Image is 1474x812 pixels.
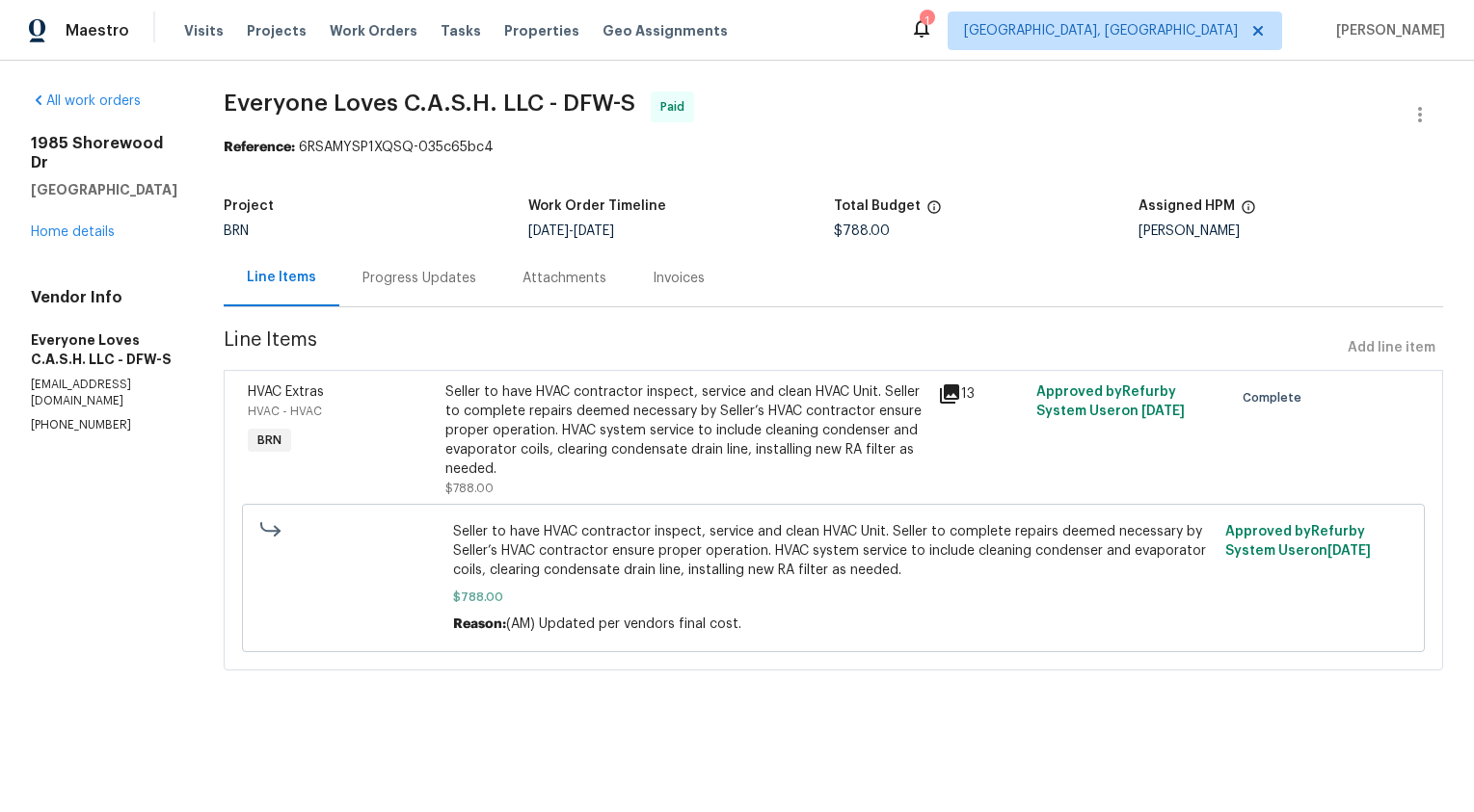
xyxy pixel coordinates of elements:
span: Line Items [224,330,1340,366]
div: 13 [938,382,1025,406]
span: Complete [1243,388,1309,407]
span: Visits [184,21,224,40]
span: [DATE] [528,224,569,238]
h5: Assigned HPM [1139,199,1235,213]
span: BRN [250,431,289,450]
div: Progress Updates [362,269,476,288]
p: [EMAIL_ADDRESS][DOMAIN_NAME] [31,377,177,409]
span: Paid [660,97,692,117]
span: Seller to have HVAC contractor inspect, service and clean HVAC Unit. Seller to complete repairs d... [453,522,1214,580]
span: Work Orders [330,21,417,40]
div: [PERSON_NAME] [1139,224,1443,238]
span: Geo Assignments [603,21,728,40]
h5: [GEOGRAPHIC_DATA] [31,180,177,199]
span: BRN [224,224,249,238]
span: - [528,224,614,238]
span: (AM) Updated per vendors final cost. [506,617,741,631]
span: The hpm assigned to this work order. [1241,199,1256,224]
div: 6RSAMYSP1XQSQ-035c65bc4 [224,138,1443,157]
div: Attachments [523,269,606,288]
span: HVAC - HVAC [248,406,322,417]
span: Approved by Refurby System User on [1036,385,1185,418]
span: Everyone Loves C.A.S.H. LLC - DFW-S [224,92,635,115]
h5: Work Order Timeline [528,199,666,213]
span: Properties [504,21,579,40]
span: $788.00 [834,224,890,238]
span: $788.00 [445,483,494,494]
span: Approved by Refurby System User on [1225,525,1371,558]
div: Invoices [653,269,705,288]
div: 1 [920,12,933,31]
span: Tasks [441,24,481,38]
a: All work orders [31,94,141,108]
span: [DATE] [574,224,614,238]
div: Line Items [247,268,316,287]
span: Reason: [453,617,506,631]
a: Home details [31,225,115,239]
span: $788.00 [453,588,1214,607]
span: [GEOGRAPHIC_DATA], [GEOGRAPHIC_DATA] [964,21,1238,40]
h4: Vendor Info [31,288,177,307]
b: Reference: [224,141,295,154]
h2: 1985 Shorewood Dr [31,134,177,172]
p: [PHONE_NUMBER] [31,417,177,433]
span: The total cost of line items that have been proposed by Opendoor. This sum includes line items th... [926,199,942,224]
div: Seller to have HVAC contractor inspect, service and clean HVAC Unit. Seller to complete repairs d... [445,382,926,479]
span: HVAC Extras [248,385,324,399]
h5: Everyone Loves C.A.S.H. LLC - DFW-S [31,330,177,369]
h5: Total Budget [834,199,921,213]
span: Maestro [66,21,129,40]
span: [DATE] [1327,544,1371,558]
h5: Project [224,199,274,213]
span: [DATE] [1141,405,1185,418]
span: Projects [247,21,307,40]
span: [PERSON_NAME] [1328,21,1445,40]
